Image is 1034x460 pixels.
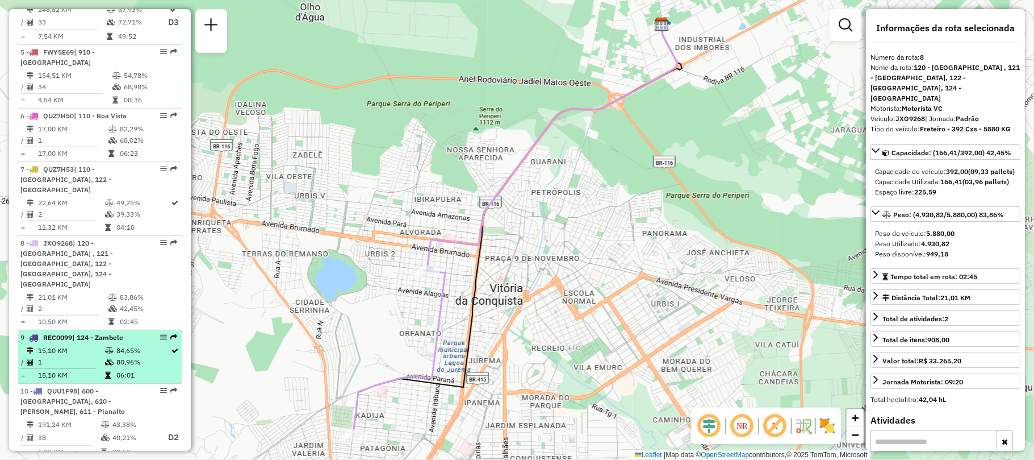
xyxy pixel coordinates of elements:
[875,187,1016,197] div: Espaço livre:
[956,114,979,123] strong: Padrão
[119,292,177,303] td: 83,86%
[172,347,179,354] i: Rota otimizada
[27,294,34,301] i: Distância Total
[968,167,1015,176] strong: (09,33 pallets)
[20,239,113,288] span: | 120 - [GEOGRAPHIC_DATA] , 121 - [GEOGRAPHIC_DATA], 122 - [GEOGRAPHIC_DATA], 124 - [GEOGRAPHIC_D...
[43,333,72,342] span: REC0099
[870,63,1020,103] div: Nome da rota:
[27,421,34,428] i: Distância Total
[919,357,961,365] strong: R$ 33.265,20
[20,303,26,314] td: /
[20,333,123,342] span: 9 -
[882,356,961,366] div: Valor total:
[27,359,34,366] i: Total de Atividades
[761,412,789,440] span: Exibir rótulo
[37,430,101,445] td: 38
[170,165,177,172] em: Rota exportada
[170,334,177,341] em: Rota exportada
[37,292,108,303] td: 21,01 KM
[870,114,1020,124] div: Veículo:
[902,104,943,113] strong: Motorista VC
[27,200,34,206] i: Distância Total
[160,165,167,172] em: Opções
[37,15,106,30] td: 33
[794,417,813,435] img: Fluxo de ruas
[940,293,970,302] span: 21,01 KM
[847,426,864,444] a: Zoom out
[37,4,106,15] td: 248,82 KM
[170,112,177,119] em: Rota exportada
[20,222,26,233] td: =
[20,135,26,146] td: /
[882,293,970,303] div: Distância Total:
[870,224,1020,264] div: Peso: (4.930,82/5.880,00) 83,86%
[43,48,74,56] span: FWY5E69
[632,450,870,460] div: Map data © contributors,© 2025 TomTom, Microsoft
[101,449,107,455] i: Tempo total em rota
[37,123,108,135] td: 17,00 KM
[20,316,26,328] td: =
[123,70,177,81] td: 54,78%
[108,126,117,132] i: % de utilização do peso
[37,209,104,220] td: 2
[834,14,857,36] a: Exibir filtros
[105,359,114,366] i: % de utilização da cubagem
[172,200,179,206] i: Rota otimizada
[37,222,104,233] td: 11,32 KM
[20,148,26,159] td: =
[870,310,1020,326] a: Total de atividades:2
[870,331,1020,347] a: Total de itens:908,00
[870,374,1020,389] a: Jornada Motorista: 09:20
[43,111,74,120] span: QUZ7H50
[112,430,157,445] td: 40,21%
[926,229,955,238] strong: 5.880,00
[870,23,1020,34] h4: Informações da rota selecionada
[116,370,171,381] td: 06:01
[108,305,117,312] i: % de utilização da cubagem
[27,347,34,354] i: Distância Total
[20,31,26,42] td: =
[20,15,26,30] td: /
[870,144,1020,160] a: Capacidade: (166,41/392,00) 42,45%
[927,335,949,344] strong: 908,00
[664,451,665,459] span: |
[20,239,113,288] span: 8 -
[37,303,108,314] td: 2
[170,48,177,55] em: Rota exportada
[37,357,104,368] td: 1
[108,318,114,325] i: Tempo total em rota
[895,114,925,123] strong: JXO9268
[962,177,1009,186] strong: (03,96 pallets)
[914,188,936,196] strong: 225,59
[940,177,962,186] strong: 166,41
[852,411,859,425] span: +
[119,148,177,159] td: 06:23
[105,200,114,206] i: % de utilização do peso
[170,6,177,13] i: Rota otimizada
[882,335,949,345] div: Total de itens:
[27,305,34,312] i: Total de Atividades
[112,97,118,103] i: Tempo total em rota
[116,197,171,209] td: 49,25%
[101,434,110,441] i: % de utilização da cubagem
[160,239,167,246] em: Opções
[112,84,121,90] i: % de utilização da cubagem
[921,239,949,248] strong: 4.930,82
[944,314,948,323] strong: 2
[160,387,167,394] em: Opções
[919,395,946,404] strong: 42,04 hL
[108,137,117,144] i: % de utilização da cubagem
[925,114,979,123] span: | Jornada:
[107,6,115,13] i: % de utilização do peso
[119,303,177,314] td: 42,45%
[654,17,669,32] img: CDD Vitória da Conquista
[108,294,117,301] i: % de utilização do peso
[37,94,112,106] td: 4,54 KM
[160,112,167,119] em: Opções
[72,333,123,342] span: | 124 - Zambele
[37,446,101,458] td: 5,03 KM
[818,417,836,435] img: Exibir/Ocultar setores
[158,431,179,444] p: D2
[701,451,750,459] a: OpenStreetMap
[729,412,756,440] span: Ocultar NR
